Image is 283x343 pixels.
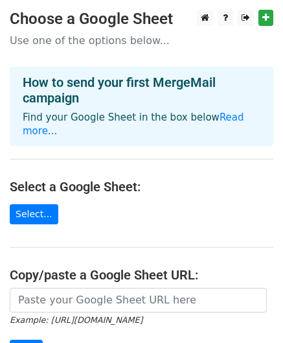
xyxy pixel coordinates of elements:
[10,34,273,47] p: Use one of the options below...
[10,288,267,313] input: Paste your Google Sheet URL here
[23,111,260,138] p: Find your Google Sheet in the box below
[23,75,260,106] h4: How to send your first MergeMail campaign
[10,204,58,224] a: Select...
[10,10,273,29] h3: Choose a Google Sheet
[218,281,283,343] iframe: Chat Widget
[23,112,244,137] a: Read more...
[10,179,273,195] h4: Select a Google Sheet:
[10,315,142,325] small: Example: [URL][DOMAIN_NAME]
[10,267,273,283] h4: Copy/paste a Google Sheet URL:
